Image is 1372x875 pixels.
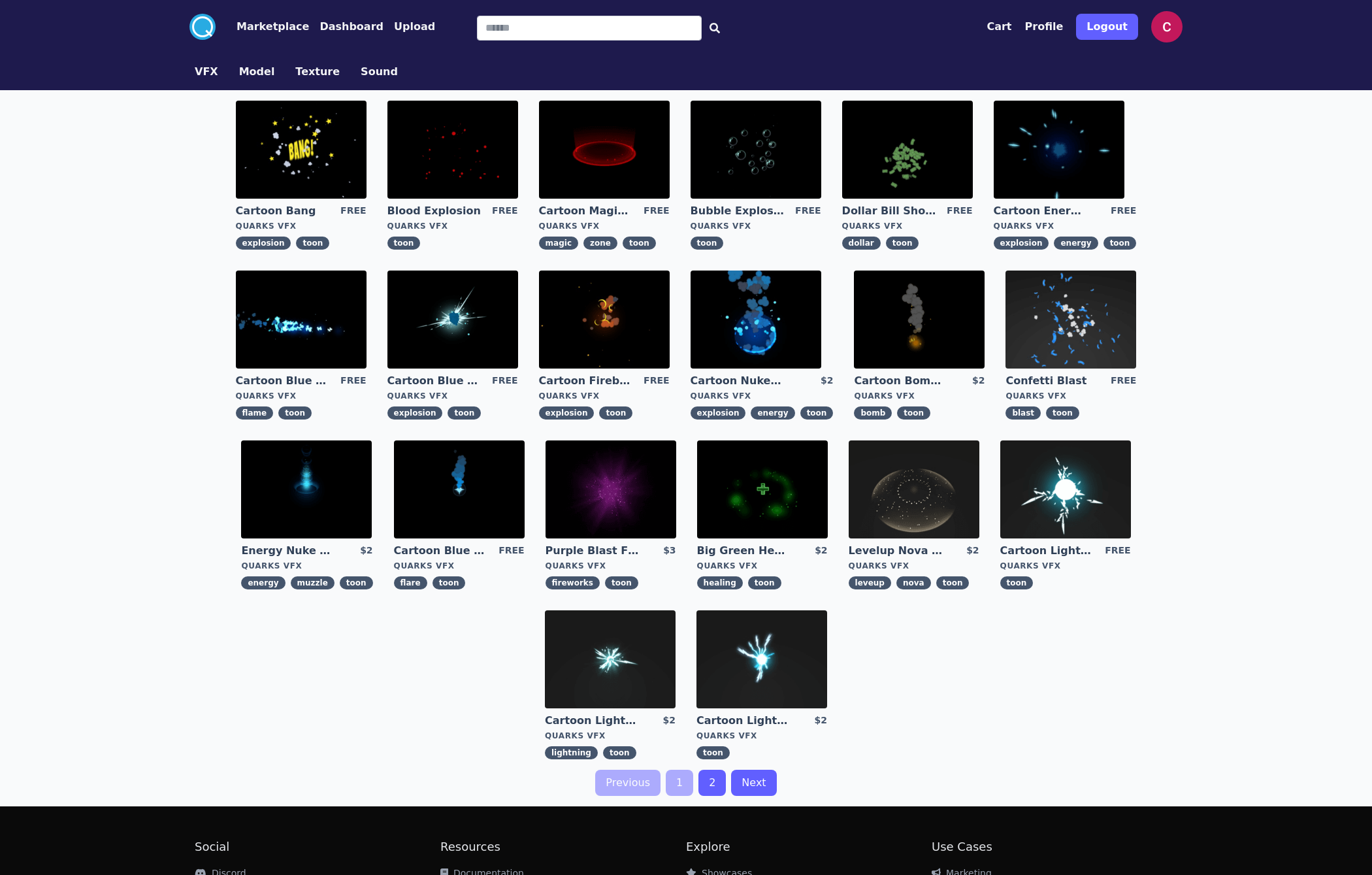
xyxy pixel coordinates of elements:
[697,576,743,589] span: healing
[195,64,218,80] button: VFX
[387,204,482,218] a: Blood Explosion
[296,237,329,250] span: toon
[1005,271,1136,369] img: imgAlt
[842,221,973,231] div: Quarks VFX
[361,64,398,80] button: Sound
[539,237,578,250] span: magic
[751,406,794,420] span: energy
[545,731,676,741] div: Quarks VFX
[896,576,931,589] span: nova
[936,576,970,589] span: toon
[696,731,827,741] div: Quarks VFX
[1151,11,1183,42] img: profile
[663,714,676,728] div: $2
[394,561,525,571] div: Quarks VFX
[546,576,600,589] span: fireworks
[539,391,670,401] div: Quarks VFX
[691,391,834,401] div: Quarks VFX
[309,19,384,35] a: Dashboard
[539,271,670,369] img: imgAlt
[691,237,724,250] span: toon
[842,101,973,199] img: imgAlt
[237,19,309,35] button: Marketplace
[644,374,669,388] div: FREE
[387,271,518,369] img: imgAlt
[603,746,636,759] span: toon
[623,237,656,250] span: toon
[1000,544,1094,558] a: Cartoon Lightning Ball
[795,204,821,218] div: FREE
[849,544,943,558] a: Levelup Nova Effect
[697,440,828,538] img: imgAlt
[440,838,686,856] h2: Resources
[216,19,309,35] a: Marketplace
[842,237,881,250] span: dollar
[821,374,833,388] div: $2
[545,714,639,728] a: Cartoon Lightning Ball Explosion
[966,544,979,558] div: $2
[448,406,481,420] span: toon
[1000,561,1131,571] div: Quarks VFX
[691,406,746,420] span: explosion
[1076,14,1138,40] button: Logout
[387,101,518,199] img: imgAlt
[350,64,408,80] a: Sound
[498,544,524,558] div: FREE
[691,221,821,231] div: Quarks VFX
[539,406,595,420] span: explosion
[1046,406,1079,420] span: toon
[1000,440,1131,538] img: imgAlt
[492,374,517,388] div: FREE
[291,576,335,589] span: muzzle
[849,561,979,571] div: Quarks VFX
[229,64,286,80] a: Model
[897,406,930,420] span: toon
[849,440,979,538] img: imgAlt
[697,544,791,558] a: Big Green Healing Effect
[605,576,638,589] span: toon
[340,374,366,388] div: FREE
[295,64,340,80] button: Texture
[666,770,693,796] a: 1
[360,544,372,558] div: $2
[800,406,834,420] span: toon
[644,204,669,218] div: FREE
[932,838,1177,856] h2: Use Cases
[663,544,676,558] div: $3
[394,440,525,538] img: imgAlt
[1000,576,1034,589] span: toon
[387,237,421,250] span: toon
[241,440,372,538] img: imgAlt
[1005,391,1136,401] div: Quarks VFX
[384,19,435,35] a: Upload
[854,391,985,401] div: Quarks VFX
[236,374,330,388] a: Cartoon Blue Flamethrower
[236,237,291,250] span: explosion
[994,237,1049,250] span: explosion
[1005,406,1041,420] span: blast
[1005,374,1100,388] a: Confetti Blast
[1111,374,1136,388] div: FREE
[849,576,891,589] span: leveup
[994,204,1088,218] a: Cartoon Energy Explosion
[545,610,676,708] img: imgAlt
[987,19,1011,35] button: Cart
[1025,19,1064,35] button: Profile
[583,237,617,250] span: zone
[539,221,670,231] div: Quarks VFX
[854,374,948,388] a: Cartoon Bomb Fuse
[539,374,633,388] a: Cartoon Fireball Explosion
[433,576,466,589] span: toon
[994,101,1124,199] img: imgAlt
[1076,8,1138,45] a: Logout
[854,271,985,369] img: imgAlt
[387,221,518,231] div: Quarks VFX
[595,770,661,796] a: Previous
[477,16,702,41] input: Search
[1111,204,1136,218] div: FREE
[1105,544,1130,558] div: FREE
[691,101,821,199] img: imgAlt
[546,561,676,571] div: Quarks VFX
[546,440,676,538] img: imgAlt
